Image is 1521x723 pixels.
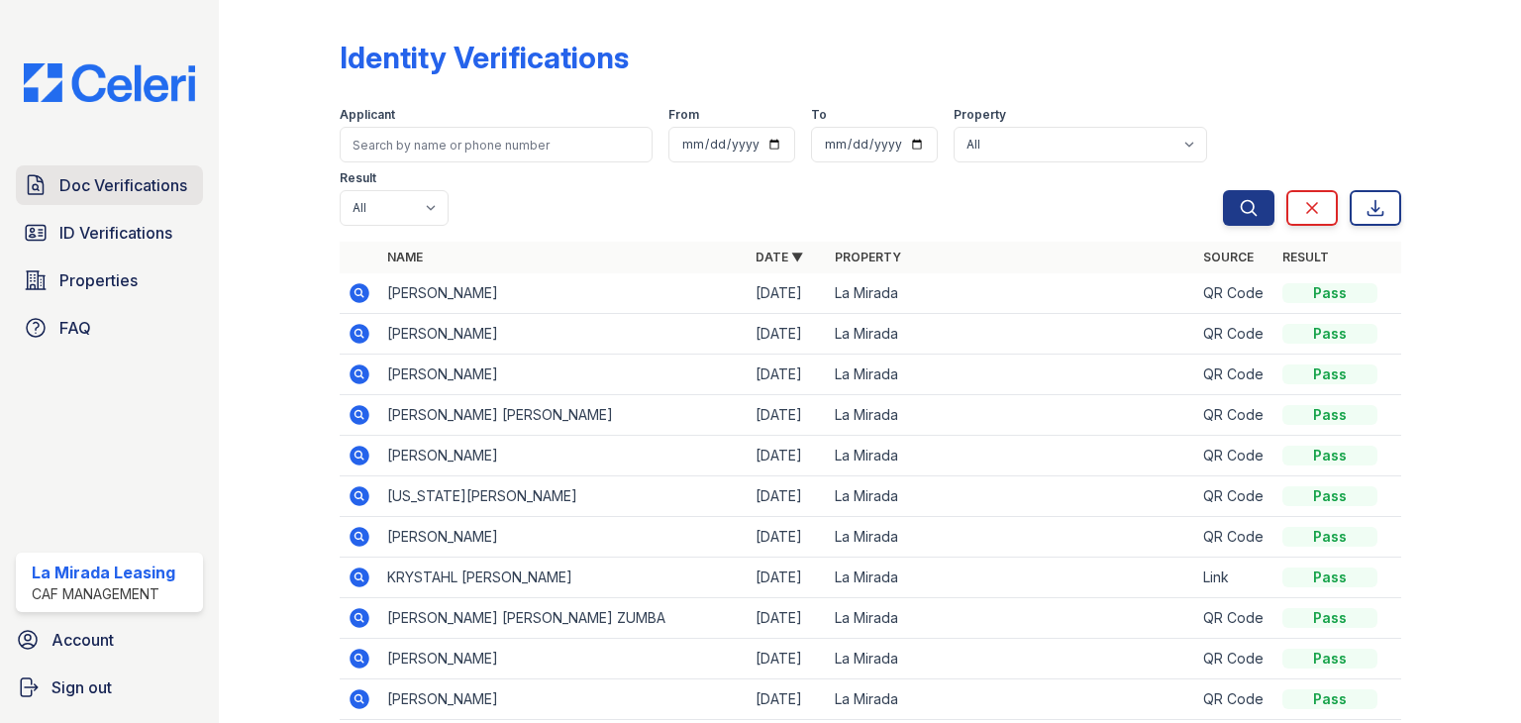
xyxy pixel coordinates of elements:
div: Pass [1282,405,1377,425]
a: Properties [16,260,203,300]
td: [PERSON_NAME] [PERSON_NAME] ZUMBA [379,598,748,639]
td: [DATE] [748,436,827,476]
td: [PERSON_NAME] [379,273,748,314]
td: [DATE] [748,314,827,355]
td: KRYSTAHL [PERSON_NAME] [379,558,748,598]
img: CE_Logo_Blue-a8612792a0a2168367f1c8372b55b34899dd931a85d93a1a3d3e32e68fde9ad4.png [8,63,211,102]
td: La Mirada [827,598,1195,639]
td: La Mirada [827,355,1195,395]
td: La Mirada [827,558,1195,598]
div: Pass [1282,689,1377,709]
span: FAQ [59,316,91,340]
td: [DATE] [748,598,827,639]
label: To [811,107,827,123]
input: Search by name or phone number [340,127,653,162]
div: La Mirada Leasing [32,561,175,584]
div: Pass [1282,283,1377,303]
div: Pass [1282,324,1377,344]
td: [DATE] [748,639,827,679]
td: QR Code [1195,273,1274,314]
td: La Mirada [827,395,1195,436]
a: FAQ [16,308,203,348]
td: [DATE] [748,273,827,314]
a: Date ▼ [756,250,803,264]
td: QR Code [1195,436,1274,476]
td: [PERSON_NAME] [379,314,748,355]
label: Applicant [340,107,395,123]
td: [PERSON_NAME] [379,517,748,558]
div: CAF Management [32,584,175,604]
a: Source [1203,250,1254,264]
td: La Mirada [827,476,1195,517]
td: La Mirada [827,679,1195,720]
span: ID Verifications [59,221,172,245]
div: Pass [1282,486,1377,506]
span: Properties [59,268,138,292]
div: Pass [1282,568,1377,587]
td: [DATE] [748,679,827,720]
a: Doc Verifications [16,165,203,205]
div: Pass [1282,527,1377,547]
div: Pass [1282,608,1377,628]
div: Pass [1282,446,1377,465]
td: [PERSON_NAME] [379,679,748,720]
div: Identity Verifications [340,40,629,75]
a: Result [1282,250,1329,264]
td: QR Code [1195,679,1274,720]
td: [US_STATE][PERSON_NAME] [379,476,748,517]
td: QR Code [1195,639,1274,679]
td: Link [1195,558,1274,598]
td: QR Code [1195,355,1274,395]
a: Sign out [8,668,211,707]
td: [PERSON_NAME] [379,355,748,395]
td: QR Code [1195,395,1274,436]
a: Name [387,250,423,264]
div: Pass [1282,364,1377,384]
span: Account [51,628,114,652]
td: La Mirada [827,273,1195,314]
span: Doc Verifications [59,173,187,197]
td: [DATE] [748,558,827,598]
td: [DATE] [748,517,827,558]
td: La Mirada [827,639,1195,679]
td: [PERSON_NAME] [PERSON_NAME] [379,395,748,436]
div: Pass [1282,649,1377,669]
td: [DATE] [748,355,827,395]
td: La Mirada [827,314,1195,355]
label: From [668,107,699,123]
td: La Mirada [827,517,1195,558]
a: ID Verifications [16,213,203,253]
td: QR Code [1195,476,1274,517]
td: [PERSON_NAME] [379,436,748,476]
label: Property [954,107,1006,123]
a: Account [8,620,211,660]
td: [DATE] [748,395,827,436]
td: [PERSON_NAME] [379,639,748,679]
label: Result [340,170,376,186]
td: QR Code [1195,517,1274,558]
td: [DATE] [748,476,827,517]
td: La Mirada [827,436,1195,476]
a: Property [835,250,901,264]
td: QR Code [1195,598,1274,639]
td: QR Code [1195,314,1274,355]
span: Sign out [51,675,112,699]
